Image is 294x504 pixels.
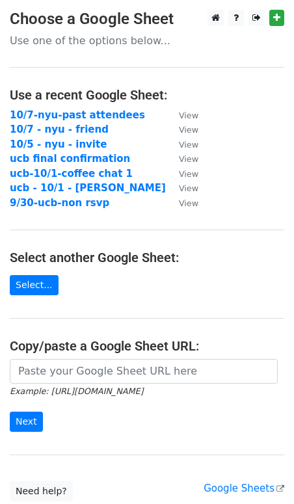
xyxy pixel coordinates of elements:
[10,182,166,194] a: ucb - 10/1 - [PERSON_NAME]
[10,386,143,396] small: Example: [URL][DOMAIN_NAME]
[166,109,198,121] a: View
[166,168,198,179] a: View
[179,154,198,164] small: View
[179,140,198,150] small: View
[179,183,198,193] small: View
[10,34,284,47] p: Use one of the options below...
[179,111,198,120] small: View
[204,483,284,494] a: Google Sheets
[10,168,133,179] a: ucb-10/1-coffee chat 1
[166,197,198,209] a: View
[179,198,198,208] small: View
[10,109,145,121] a: 10/7-nyu-past attendees
[166,153,198,165] a: View
[10,481,73,501] a: Need help?
[179,169,198,179] small: View
[166,139,198,150] a: View
[10,412,43,432] input: Next
[10,338,284,354] h4: Copy/paste a Google Sheet URL:
[10,87,284,103] h4: Use a recent Google Sheet:
[10,250,284,265] h4: Select another Google Sheet:
[10,10,284,29] h3: Choose a Google Sheet
[10,359,278,384] input: Paste your Google Sheet URL here
[166,124,198,135] a: View
[10,153,130,165] a: ucb final confirmation
[10,124,109,135] a: 10/7 - nyu - friend
[10,139,107,150] a: 10/5 - nyu - invite
[166,182,198,194] a: View
[10,197,109,209] a: 9/30-ucb-non rsvp
[179,125,198,135] small: View
[10,275,59,295] a: Select...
